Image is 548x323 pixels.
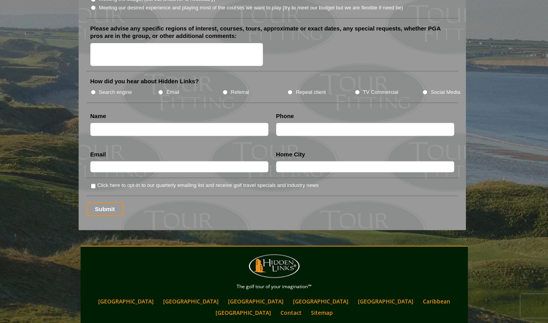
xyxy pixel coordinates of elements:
[354,296,417,307] a: [GEOGRAPHIC_DATA]
[296,88,326,96] label: Repeat client
[90,112,106,120] label: Name
[83,282,466,291] p: The golf tour of your imagination™
[363,88,398,96] label: TV Commercial
[289,296,352,307] a: [GEOGRAPHIC_DATA]
[224,296,287,307] a: [GEOGRAPHIC_DATA]
[90,77,199,85] label: How did you hear about Hidden Links?
[159,296,223,307] a: [GEOGRAPHIC_DATA]
[307,307,337,318] a: Sitemap
[277,307,305,318] a: Contact
[90,151,106,158] label: Email
[90,25,454,40] label: Please advise any specific regions of interest, courses, tours, approximate or exact dates, any s...
[212,307,275,318] a: [GEOGRAPHIC_DATA]
[97,181,318,189] label: Click here to opt-in to our quarterly emailing list and receive golf travel specials and industry...
[94,296,158,307] a: [GEOGRAPHIC_DATA]
[276,151,305,158] label: Home City
[99,88,132,96] label: Search engine
[276,112,294,120] label: Phone
[166,88,179,96] label: Email
[231,88,249,96] label: Referral
[86,202,124,216] input: Submit
[99,4,403,12] label: Meeting our desired experience and playing most of the courses we want to play (try to meet our b...
[431,88,460,96] label: Social Media
[419,296,454,307] a: Caribbean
